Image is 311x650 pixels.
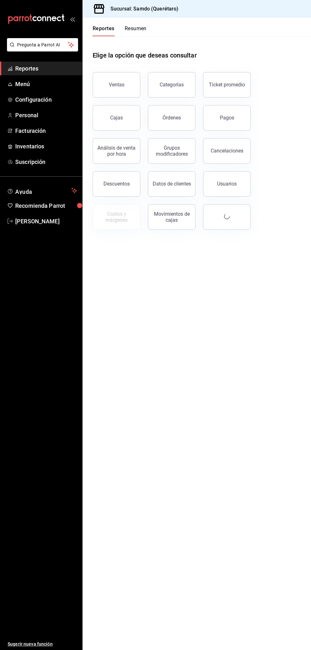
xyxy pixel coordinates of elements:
button: Usuarios [203,171,251,197]
div: Categorías [160,82,184,88]
span: Recomienda Parrot [15,201,77,210]
span: Sugerir nueva función [8,641,77,647]
div: Órdenes [162,115,181,121]
span: Personal [15,111,77,119]
div: Descuentos [103,181,130,187]
div: Pagos [220,115,234,121]
div: Ventas [109,82,124,88]
span: Pregunta a Parrot AI [17,42,68,48]
span: Configuración [15,95,77,104]
a: Pregunta a Parrot AI [4,46,78,53]
span: Menú [15,80,77,88]
button: Órdenes [148,105,195,131]
button: open_drawer_menu [70,17,75,22]
button: Resumen [125,25,147,36]
span: Suscripción [15,158,77,166]
button: Ventas [93,72,140,98]
div: Cancelaciones [211,148,243,154]
button: Pagos [203,105,251,131]
div: Análisis de venta por hora [97,145,136,157]
button: Análisis de venta por hora [93,138,140,164]
div: Usuarios [217,181,237,187]
span: Facturación [15,126,77,135]
button: Pregunta a Parrot AI [7,38,78,51]
button: Descuentos [93,171,140,197]
button: Movimientos de cajas [148,204,195,230]
button: Contrata inventarios para ver este reporte [93,204,140,230]
div: Ticket promedio [209,82,245,88]
h3: Sucursal: Samdo (Querétaro) [105,5,179,13]
span: [PERSON_NAME] [15,217,77,226]
button: Grupos modificadores [148,138,195,164]
h1: Elige la opción que deseas consultar [93,51,197,60]
div: navigation tabs [93,25,147,36]
span: Inventarios [15,142,77,151]
div: Movimientos de cajas [152,211,191,223]
a: Cajas [93,105,140,131]
div: Grupos modificadores [152,145,191,157]
button: Categorías [148,72,195,98]
div: Datos de clientes [153,181,191,187]
div: Cajas [110,114,123,122]
button: Cancelaciones [203,138,251,164]
span: Reportes [15,64,77,73]
div: Costos y márgenes [97,211,136,223]
button: Ticket promedio [203,72,251,98]
button: Reportes [93,25,115,36]
button: Datos de clientes [148,171,195,197]
span: Ayuda [15,187,69,194]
